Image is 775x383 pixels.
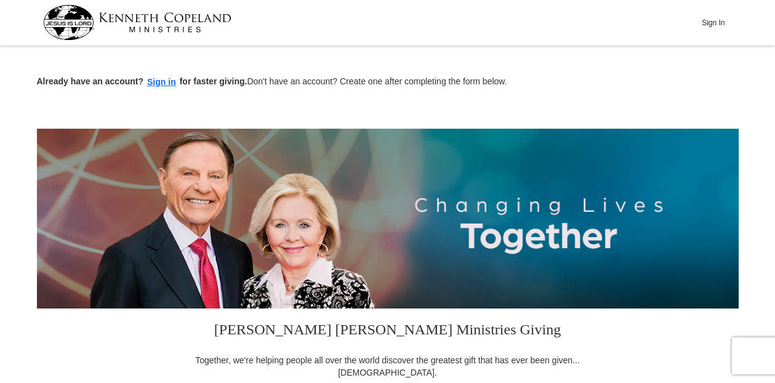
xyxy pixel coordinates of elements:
div: Together, we're helping people all over the world discover the greatest gift that has ever been g... [188,354,588,379]
p: Don't have an account? Create one after completing the form below. [37,75,739,89]
button: Sign In [695,13,732,32]
strong: Already have an account? for faster giving. [37,76,247,86]
img: kcm-header-logo.svg [43,5,231,40]
h3: [PERSON_NAME] [PERSON_NAME] Ministries Giving [188,308,588,354]
button: Sign in [143,75,180,89]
